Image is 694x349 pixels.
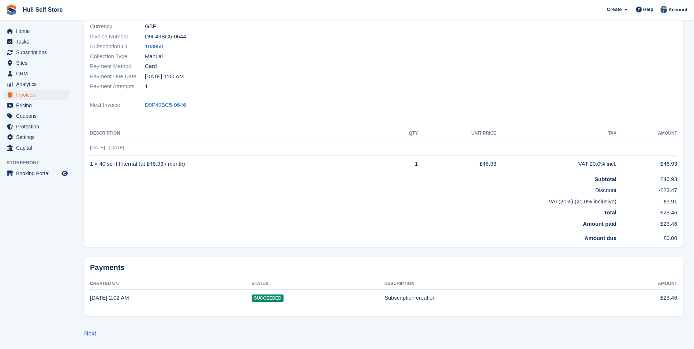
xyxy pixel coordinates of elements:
[90,278,252,290] th: Created On
[145,22,157,31] span: GBP
[4,68,69,79] a: menu
[145,52,163,61] span: Manual
[616,156,677,172] td: £46.93
[390,156,418,172] td: 1
[90,72,145,81] span: Payment Due Date
[384,290,597,306] td: Subscription creation
[84,330,96,337] a: Next
[4,132,69,142] a: menu
[643,6,653,13] span: Help
[4,37,69,47] a: menu
[616,183,677,195] td: -£23.47
[90,156,390,172] td: 1 × 40 sq ft Internal (at £46.93 / month)
[16,37,60,47] span: Tasks
[4,121,69,132] a: menu
[90,42,145,51] span: Subscription ID
[252,294,284,302] span: Succeeded
[4,90,69,100] a: menu
[145,72,184,81] time: 2025-08-31 00:00:00 UTC
[16,68,60,79] span: CRM
[496,160,616,168] div: VAT 20.0% incl.
[4,168,69,179] a: menu
[4,26,69,36] a: menu
[16,58,60,68] span: Sites
[90,101,145,109] span: Next Invoice
[616,172,677,183] td: £46.93
[16,111,60,121] span: Coupons
[418,156,496,172] td: £46.93
[16,90,60,100] span: Invoices
[16,100,60,110] span: Pricing
[4,111,69,121] a: menu
[90,62,145,71] span: Payment Method
[90,128,390,139] th: Description
[90,145,124,150] span: [DATE] - [DATE]
[90,294,129,301] time: 2025-08-30 01:02:18 UTC
[616,217,677,231] td: -£23.46
[145,62,157,71] span: Card
[16,143,60,153] span: Capital
[90,195,616,206] td: VAT(20%) (20.0% inclusive)
[4,143,69,153] a: menu
[616,128,677,139] th: Amount
[668,6,687,14] span: Account
[384,278,597,290] th: Description
[90,82,145,91] span: Payment Attempts
[390,128,418,139] th: QTY
[6,4,17,15] img: stora-icon-8386f47178a22dfd0bd8f6a31ec36ba5ce8667c1dd55bd0f319d3a0aa187defe.svg
[60,169,69,178] a: Preview store
[145,82,148,91] span: 1
[90,33,145,41] span: Invoice Number
[90,263,677,272] h2: Payments
[16,121,60,132] span: Protection
[616,195,677,206] td: £3.91
[594,176,616,182] strong: Subtotal
[496,128,616,139] th: Tax
[597,278,677,290] th: Amount
[4,58,69,68] a: menu
[4,47,69,57] a: menu
[90,52,145,61] span: Collection Type
[145,33,186,41] span: D9F49BC5-0644
[252,278,384,290] th: Status
[90,22,145,31] span: Currency
[660,6,667,13] img: Hull Self Store
[604,209,616,215] strong: Total
[616,206,677,217] td: £23.46
[16,26,60,36] span: Home
[16,132,60,142] span: Settings
[16,47,60,57] span: Subscriptions
[616,231,677,243] td: £0.00
[16,168,60,179] span: Booking Portal
[20,4,65,16] a: Hull Self Store
[90,183,616,195] td: Discount
[418,128,496,139] th: Unit Price
[16,79,60,89] span: Analytics
[584,235,616,241] strong: Amount due
[145,42,163,51] a: 103860
[597,290,677,306] td: £23.46
[607,6,622,13] span: Create
[583,221,616,227] strong: Amount paid
[4,79,69,89] a: menu
[4,100,69,110] a: menu
[145,101,186,109] a: D9F49BC5-0646
[7,159,73,166] span: Storefront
